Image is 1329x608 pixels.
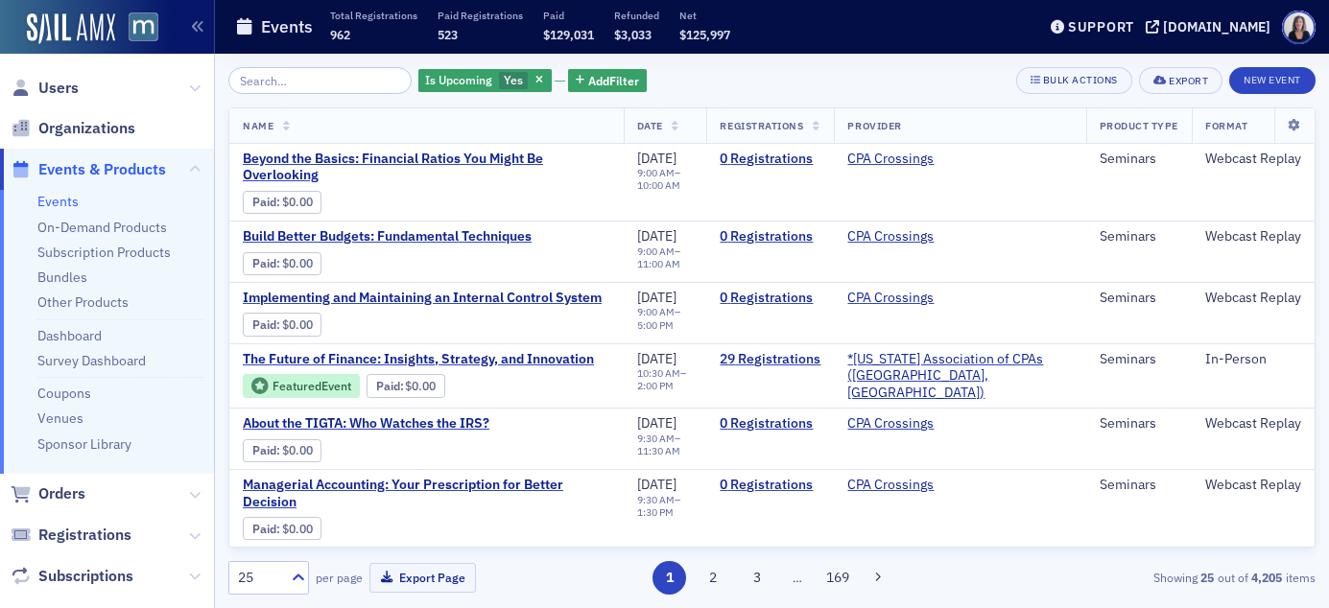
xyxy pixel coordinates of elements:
div: Showing out of items [966,569,1316,586]
div: Paid: 0 - $0 [243,191,321,214]
button: Export Page [369,563,476,593]
a: On-Demand Products [37,219,167,236]
span: : [252,256,282,270]
span: [DATE] [637,476,676,493]
span: Format [1205,119,1247,132]
div: Seminars [1100,351,1178,368]
p: Paid Registrations [438,9,523,22]
div: Export [1169,76,1208,86]
p: Paid [543,9,594,22]
div: – [637,246,694,270]
span: $0.00 [282,256,313,270]
span: $3,033 [614,27,652,42]
div: Webcast Replay [1205,477,1301,494]
span: 962 [330,27,350,42]
span: Name [243,119,273,132]
span: [DATE] [637,414,676,432]
time: 5:00 PM [637,318,674,332]
time: 9:30 AM [637,493,675,506]
span: CPA Crossings [847,415,968,433]
span: Implementing and Maintaining an Internal Control System [243,290,602,307]
button: 2 [697,561,730,595]
span: Product Type [1100,119,1178,132]
a: Registrations [11,525,131,546]
button: 3 [740,561,773,595]
a: CPA Crossings [847,228,934,246]
a: Bundles [37,269,87,286]
div: Seminars [1100,290,1178,307]
time: 9:00 AM [637,245,675,258]
time: 9:00 AM [637,166,675,179]
button: Export [1139,67,1222,94]
a: Paid [252,256,276,270]
span: Is Upcoming [425,72,492,87]
a: Beyond the Basics: Financial Ratios You Might Be Overlooking [243,151,610,184]
p: Net [679,9,730,22]
span: Events & Products [38,159,166,180]
div: Featured Event [243,374,360,398]
span: $0.00 [282,195,313,209]
a: Survey Dashboard [37,352,146,369]
div: Paid: 0 - $0 [243,252,321,275]
span: [DATE] [637,227,676,245]
a: Managerial Accounting: Your Prescription for Better Decision [243,477,610,510]
a: Paid [376,379,400,393]
a: New Event [1229,70,1316,87]
div: Paid: 29 - $0 [367,374,445,397]
strong: 25 [1198,569,1218,586]
p: Total Registrations [330,9,417,22]
img: SailAMX [27,13,115,44]
a: CPA Crossings [847,415,934,433]
span: *Maryland Association of CPAs (Timonium, MD) [847,351,1072,402]
p: Refunded [614,9,659,22]
span: [DATE] [637,289,676,306]
a: 29 Registrations [720,351,820,368]
span: … [784,569,811,586]
a: Paid [252,317,276,332]
div: Seminars [1100,228,1178,246]
span: : [252,195,282,209]
span: : [252,522,282,536]
time: 10:30 AM [637,366,680,380]
span: $0.00 [282,317,313,332]
a: 0 Registrations [720,290,820,307]
a: 0 Registrations [720,477,820,494]
time: 2:00 PM [637,379,674,392]
a: 0 Registrations [720,151,820,168]
span: Users [38,78,79,99]
button: AddFilter [568,69,647,93]
time: 9:00 AM [637,305,675,318]
a: Other Products [37,293,129,311]
a: Paid [252,522,276,536]
span: : [376,379,406,393]
span: : [252,443,282,457]
span: $0.00 [282,522,313,536]
div: In-Person [1205,351,1301,368]
a: View Homepage [115,12,158,45]
button: 1 [653,561,686,595]
a: Subscription Products [37,244,171,261]
div: Seminars [1100,477,1178,494]
time: 9:30 AM [637,432,675,445]
a: 0 Registrations [720,228,820,246]
span: $125,997 [679,27,730,42]
span: Provider [847,119,901,132]
span: CPA Crossings [847,228,968,246]
time: 1:30 PM [637,505,674,519]
span: Organizations [38,118,135,139]
a: Paid [252,443,276,457]
a: Events [37,193,79,210]
div: – [637,167,694,192]
button: 169 [820,561,854,595]
a: 0 Registrations [720,415,820,433]
img: SailAMX [129,12,158,42]
div: – [637,306,694,331]
h1: Events [261,15,313,38]
div: – [637,494,694,519]
div: Bulk Actions [1043,75,1118,85]
a: Dashboard [37,327,102,344]
div: Support [1068,18,1134,35]
span: About the TIGTA: Who Watches the IRS? [243,415,565,433]
span: $0.00 [282,443,313,457]
a: Events & Products [11,159,166,180]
